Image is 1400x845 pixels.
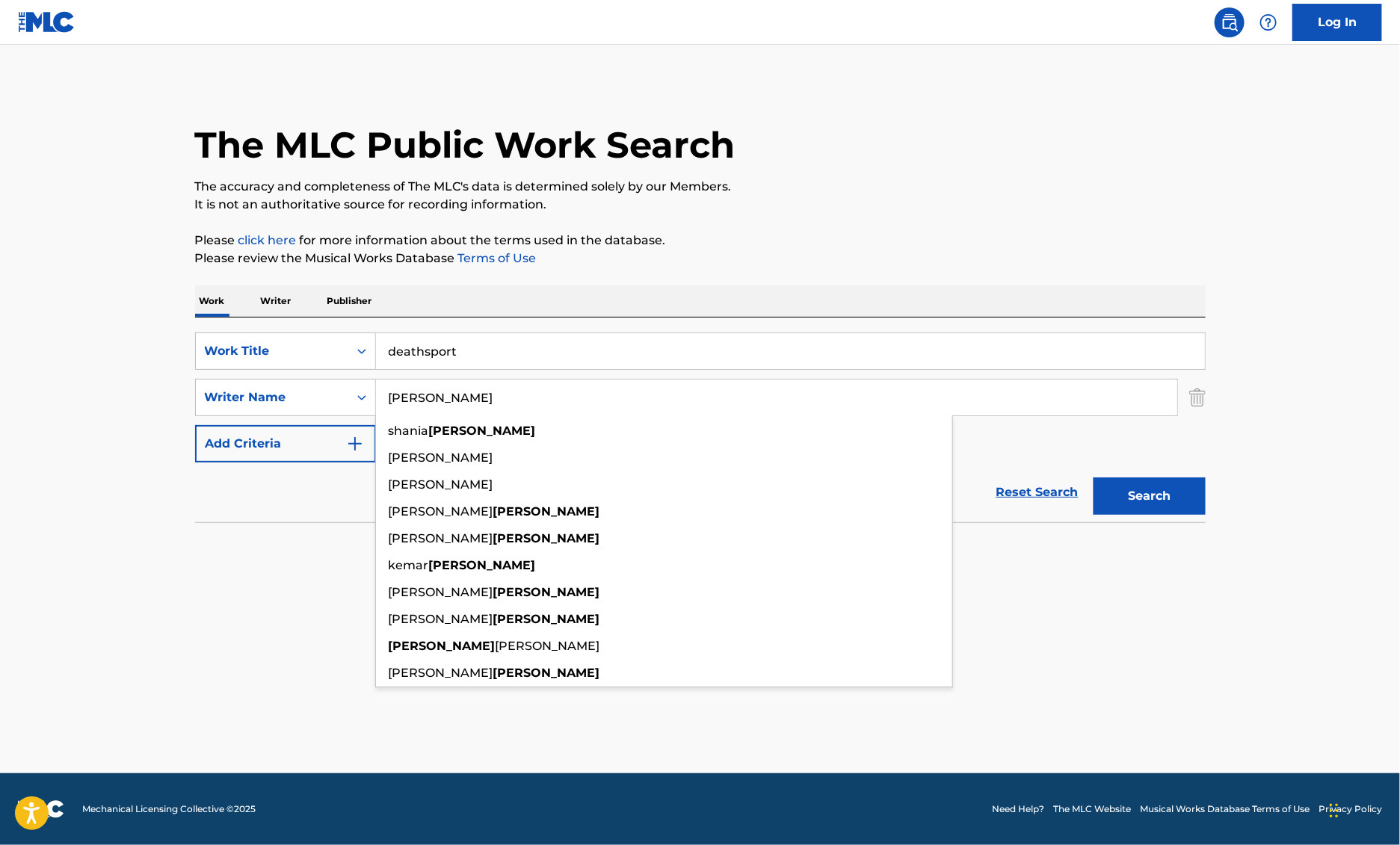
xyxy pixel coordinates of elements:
[389,612,493,626] span: [PERSON_NAME]
[496,639,600,653] span: [PERSON_NAME]
[1259,13,1277,31] img: help
[389,504,493,519] span: [PERSON_NAME]
[493,585,600,599] strong: [PERSON_NAME]
[1094,477,1206,515] button: Search
[389,558,429,572] span: kemar
[195,232,1206,250] p: Please for more information about the terms used in the database.
[1053,802,1131,816] a: The MLC Website
[1221,13,1239,31] img: search
[429,424,536,438] strong: [PERSON_NAME]
[205,342,339,360] div: Work Title
[455,251,537,265] a: Terms of Use
[429,558,536,572] strong: [PERSON_NAME]
[389,451,493,465] span: [PERSON_NAME]
[195,123,736,167] h1: The MLC Public Work Search
[1325,773,1400,845] iframe: Chat Widget
[256,285,296,317] p: Writer
[1215,7,1245,37] a: Public Search
[205,389,339,406] div: Writer Name
[989,476,1086,509] a: Reset Search
[493,666,600,680] strong: [PERSON_NAME]
[195,425,376,462] button: Add Criteria
[389,424,429,438] span: shania
[346,435,364,453] img: 9d2ae6d4665cec9f34b9.svg
[1292,4,1382,41] a: Log In
[389,585,493,599] span: [PERSON_NAME]
[389,531,493,545] span: [PERSON_NAME]
[389,666,493,680] span: [PERSON_NAME]
[18,11,75,33] img: MLC Logo
[493,504,600,519] strong: [PERSON_NAME]
[195,196,1206,214] p: It is not an authoritative source for recording information.
[389,639,496,653] strong: [PERSON_NAME]
[1189,379,1206,416] img: Delete Criterion
[493,531,600,545] strong: [PERSON_NAME]
[1319,802,1382,816] a: Privacy Policy
[238,233,297,247] a: click here
[1140,802,1310,816] a: Musical Works Database Terms of Use
[493,612,600,626] strong: [PERSON_NAME]
[1253,7,1283,37] div: Help
[992,802,1044,816] a: Need Help?
[1330,788,1339,833] div: Drag
[195,285,229,317] p: Work
[195,250,1206,267] p: Please review the Musical Works Database
[195,178,1206,196] p: The accuracy and completeness of The MLC's data is determined solely by our Members.
[195,332,1206,522] form: Search Form
[323,285,377,317] p: Publisher
[82,802,256,816] span: Mechanical Licensing Collective © 2025
[389,477,493,492] span: [PERSON_NAME]
[18,800,64,818] img: logo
